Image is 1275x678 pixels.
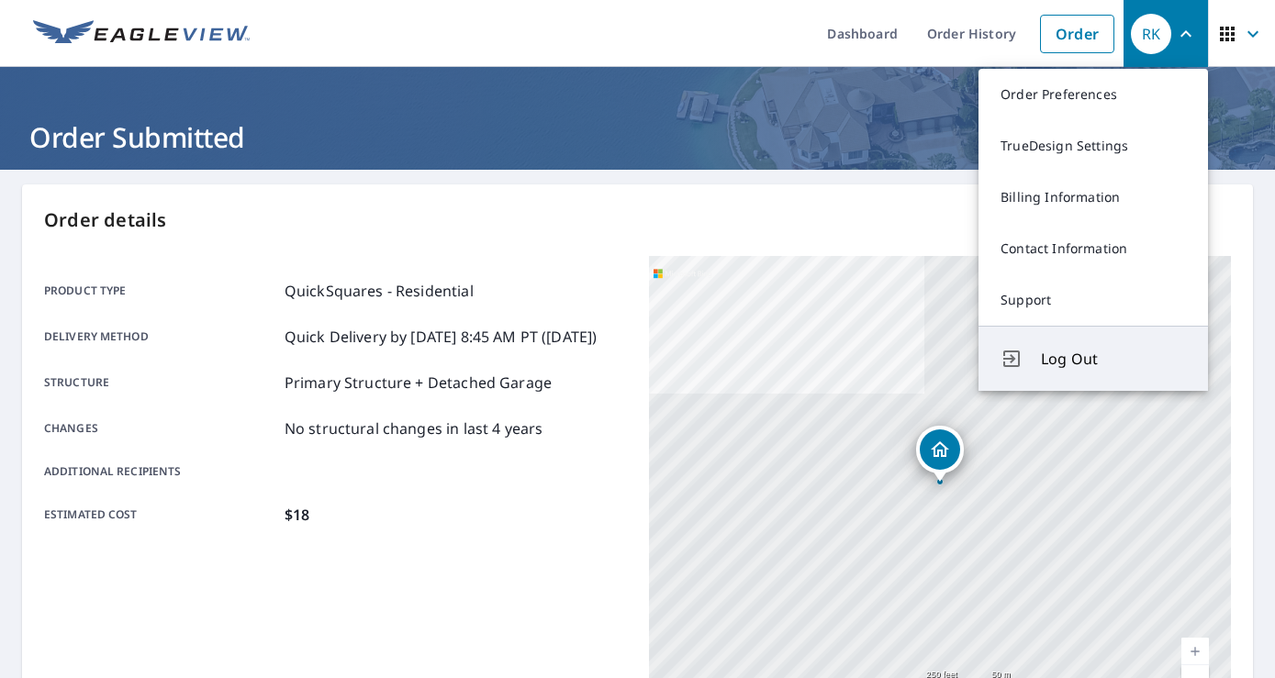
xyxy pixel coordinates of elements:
p: Primary Structure + Detached Garage [285,372,552,394]
p: Changes [44,417,277,439]
p: Additional recipients [44,463,277,480]
a: Order Preferences [979,69,1208,120]
p: QuickSquares - Residential [285,280,474,302]
button: Log Out [979,326,1208,391]
p: Estimated cost [44,504,277,526]
p: Order details [44,206,1231,234]
p: Delivery method [44,326,277,348]
a: TrueDesign Settings [979,120,1208,172]
img: EV Logo [33,20,250,48]
h1: Order Submitted [22,118,1253,156]
p: Product type [44,280,277,302]
p: Quick Delivery by [DATE] 8:45 AM PT ([DATE]) [285,326,598,348]
a: Current Level 17, Zoom In [1181,638,1209,665]
a: Order [1040,15,1114,53]
a: Support [979,274,1208,326]
div: RK [1131,14,1171,54]
a: Contact Information [979,223,1208,274]
span: Log Out [1041,348,1186,370]
p: $18 [285,504,309,526]
a: Billing Information [979,172,1208,223]
p: No structural changes in last 4 years [285,417,543,439]
div: Dropped pin, building 1, Residential property, 12377 Pennyroyal Ln Granger, IN 46530 [916,426,964,483]
p: Structure [44,372,277,394]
